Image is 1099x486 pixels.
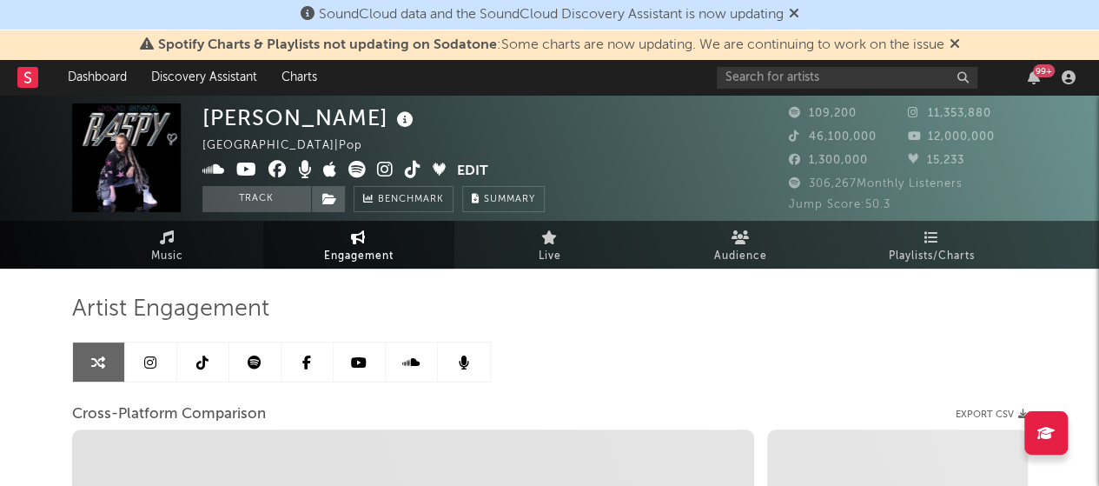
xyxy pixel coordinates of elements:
[72,404,266,425] span: Cross-Platform Comparison
[1028,70,1040,84] button: 99+
[837,221,1028,269] a: Playlists/Charts
[454,221,645,269] a: Live
[1033,64,1055,77] div: 99 +
[319,8,784,22] span: SoundCloud data and the SoundCloud Discovery Assistant is now updating
[717,67,977,89] input: Search for artists
[202,186,311,212] button: Track
[158,38,944,52] span: : Some charts are now updating. We are continuing to work on the issue
[789,155,868,166] span: 1,300,000
[202,136,382,156] div: [GEOGRAPHIC_DATA] | Pop
[908,155,964,166] span: 15,233
[263,221,454,269] a: Engagement
[354,186,454,212] a: Benchmark
[158,38,497,52] span: Spotify Charts & Playlists not updating on Sodatone
[789,178,963,190] span: 306,267 Monthly Listeners
[889,246,975,267] span: Playlists/Charts
[908,131,995,143] span: 12,000,000
[462,186,545,212] button: Summary
[139,60,269,95] a: Discovery Assistant
[151,246,183,267] span: Music
[269,60,329,95] a: Charts
[714,246,767,267] span: Audience
[789,8,799,22] span: Dismiss
[484,195,535,204] span: Summary
[56,60,139,95] a: Dashboard
[789,108,857,119] span: 109,200
[645,221,837,269] a: Audience
[539,246,561,267] span: Live
[72,299,269,320] span: Artist Engagement
[789,199,890,210] span: Jump Score: 50.3
[378,190,444,210] span: Benchmark
[202,103,418,132] div: [PERSON_NAME]
[956,409,1028,420] button: Export CSV
[950,38,960,52] span: Dismiss
[789,131,877,143] span: 46,100,000
[457,161,488,183] button: Edit
[324,246,394,267] span: Engagement
[908,108,991,119] span: 11,353,880
[72,221,263,269] a: Music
